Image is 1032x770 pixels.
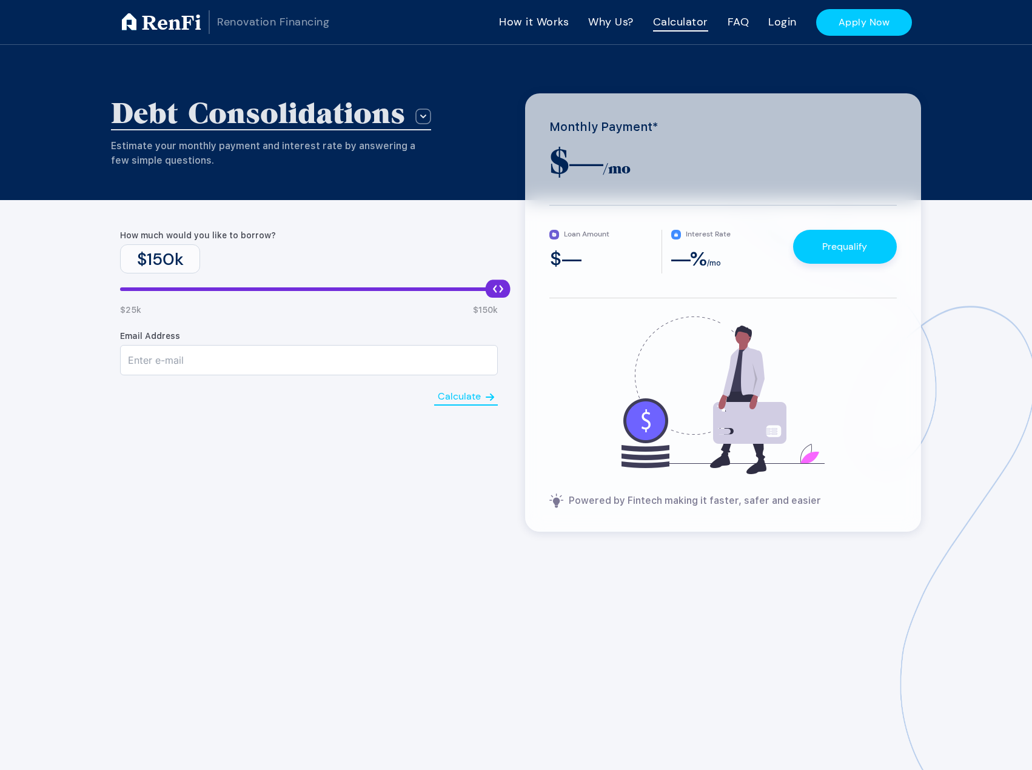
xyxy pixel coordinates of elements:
[120,12,201,33] a: RenFi
[121,346,497,375] input: Enter e-mail
[111,139,435,168] div: Estimate your monthly payment and interest rate by answering a few simple questions.
[603,159,631,177] span: /mo
[217,13,329,32] h3: Renovation Financing
[499,13,569,32] a: How it Works
[707,259,720,267] span: /mo
[564,230,609,239] span: Loan Amount
[549,141,603,181] span: $ —
[549,118,658,136] p: Monthly Payment*
[486,393,494,401] img: Next
[120,330,180,343] span: Email Address
[686,230,731,239] span: Interest Rate
[142,12,201,33] h1: RenFi
[768,13,797,32] a: Login
[120,304,141,316] span: $ 25 k
[434,389,498,406] button: Calculate
[120,229,498,242] label: How much would you like to borrow?
[473,304,498,316] span: $ 150 k
[588,13,634,32] a: Why Us?
[671,247,707,270] span: — %
[728,13,749,32] a: FAQ
[822,240,867,253] a: Prequalify
[569,494,821,508] span: Powered by Fintech making it faster, safer and easier
[549,247,581,270] span: $ —
[816,9,913,36] a: Apply Now
[120,244,200,273] div: $ 150 k
[549,494,564,508] img: powered
[111,96,431,130] button: Debt Consolidations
